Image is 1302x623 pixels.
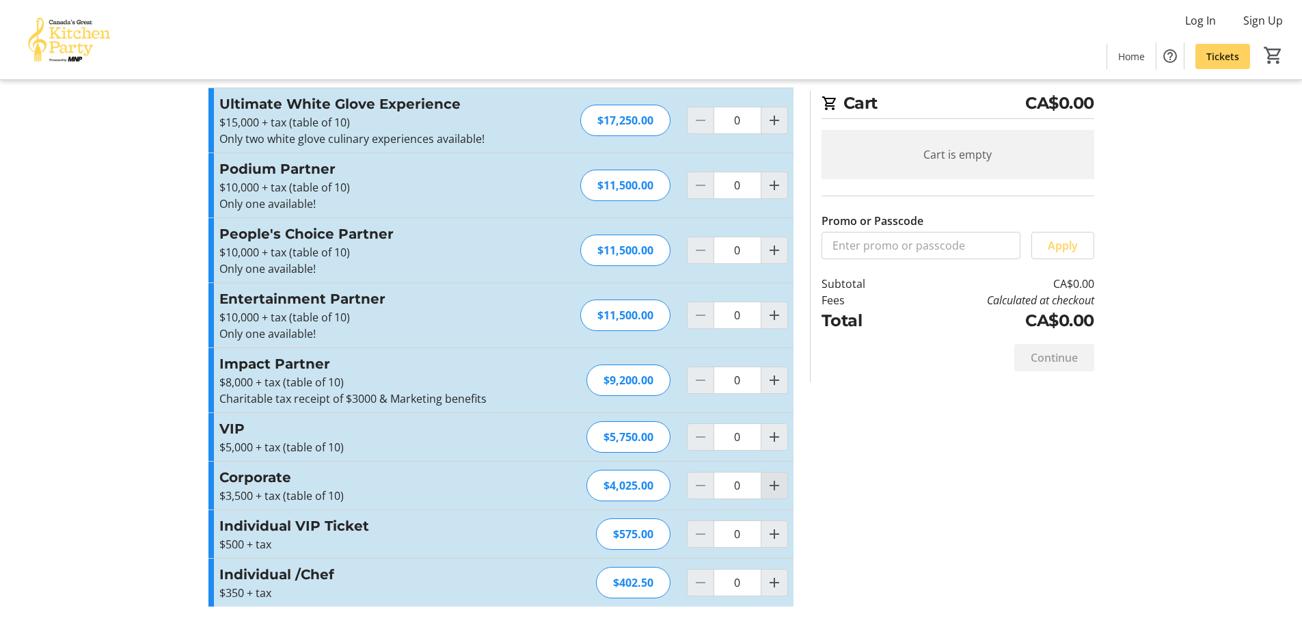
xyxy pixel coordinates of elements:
[1185,12,1216,29] span: Log In
[1107,44,1156,69] a: Home
[761,521,787,547] button: Increment by one
[8,5,130,74] img: Canada’s Great Kitchen Party's Logo
[219,289,518,309] h3: Entertainment Partner
[714,237,761,264] input: People's Choice Partner Quantity
[714,107,761,134] input: Ultimate White Glove Experience Quantity
[822,91,1094,119] h2: Cart
[580,235,670,266] div: $11,500.00
[586,470,670,501] div: $4,025.00
[1031,232,1094,259] button: Apply
[219,488,518,504] p: $3,500 + tax (table of 10)
[580,105,670,136] div: $17,250.00
[586,421,670,453] div: $5,750.00
[1156,42,1184,70] button: Help
[714,520,761,548] input: Individual VIP Ticket Quantity
[219,94,518,114] h3: Ultimate White Glove Experience
[761,172,787,198] button: Increment by one
[219,159,518,179] h3: Podium Partner
[822,213,923,229] label: Promo or Passcode
[1195,44,1250,69] a: Tickets
[1174,10,1227,31] button: Log In
[219,354,518,374] h3: Impact Partner
[586,364,670,396] div: $9,200.00
[219,585,518,601] p: $350 + tax
[219,179,518,196] p: $10,000 + tax (table of 10)
[822,276,901,292] td: Subtotal
[219,516,518,536] h3: Individual VIP Ticket
[714,367,761,394] input: Impact Partner Quantity
[219,224,518,244] h3: People's Choice Partner
[219,439,518,455] p: $5,000 + tax (table of 10)
[822,308,901,333] td: Total
[596,518,670,550] div: $575.00
[580,300,670,331] div: $11,500.00
[219,309,518,326] p: $10,000 + tax (table of 10)
[219,374,518,390] p: $8,000 + tax (table of 10)
[822,130,1094,179] div: Cart is empty
[900,308,1094,333] td: CA$0.00
[822,292,901,308] td: Fees
[219,536,518,553] p: $500 + tax
[714,423,761,451] input: VIP Quantity
[219,564,518,585] h3: Individual /Chef
[219,419,518,439] h3: VIP
[714,569,761,596] input: Individual /Chef Quantity
[1025,91,1094,116] span: CA$0.00
[1118,49,1145,64] span: Home
[761,424,787,450] button: Increment by one
[761,570,787,596] button: Increment by one
[714,172,761,199] input: Podium Partner Quantity
[219,114,518,131] p: $15,000 + tax (table of 10)
[900,276,1094,292] td: CA$0.00
[219,244,518,261] p: $10,000 + tax (table of 10)
[761,367,787,393] button: Increment by one
[219,390,518,407] p: Charitable tax receipt of $3000 & Marketing benefits
[1048,237,1078,254] span: Apply
[219,131,518,147] p: Only two white glove culinary experiences available!
[900,292,1094,308] td: Calculated at checkout
[219,261,518,277] p: Only one available!
[580,170,670,201] div: $11,500.00
[219,467,518,488] h3: Corporate
[596,567,670,598] div: $402.50
[761,107,787,133] button: Increment by one
[761,473,787,499] button: Increment by one
[1261,43,1286,68] button: Cart
[1206,49,1239,64] span: Tickets
[714,302,761,329] input: Entertainment Partner Quantity
[1243,12,1283,29] span: Sign Up
[1232,10,1294,31] button: Sign Up
[219,196,518,212] p: Only one available!
[219,326,518,342] p: Only one available!
[761,237,787,263] button: Increment by one
[822,232,1020,259] input: Enter promo or passcode
[714,472,761,499] input: Corporate Quantity
[761,302,787,328] button: Increment by one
